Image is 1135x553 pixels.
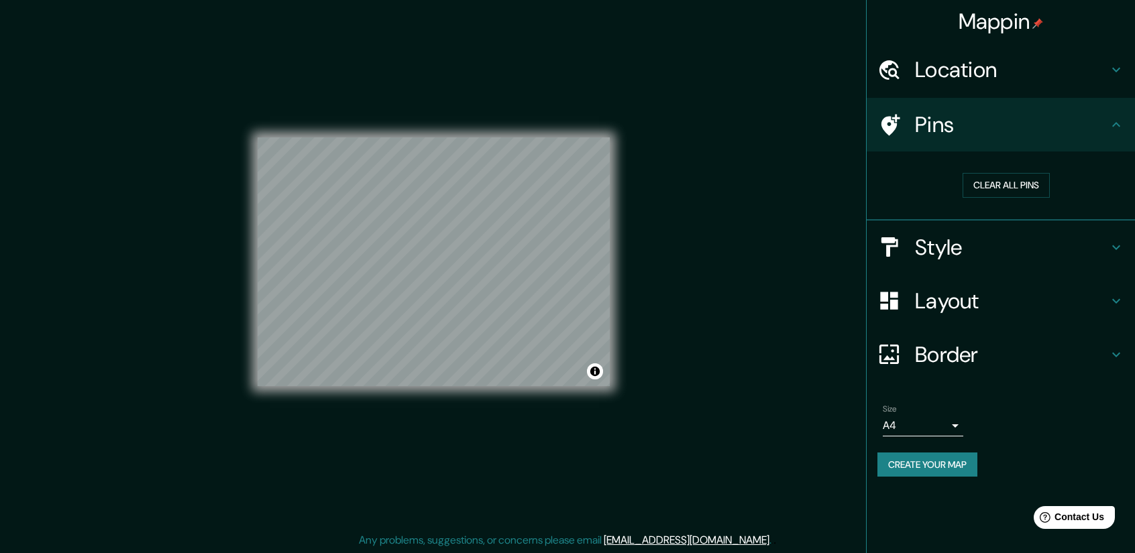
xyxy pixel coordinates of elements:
h4: Style [915,234,1108,261]
label: Size [883,403,897,414]
div: Style [867,221,1135,274]
button: Create your map [877,452,977,477]
div: A4 [883,415,963,436]
h4: Layout [915,288,1108,314]
div: . [773,532,776,548]
h4: Mappin [959,8,1044,35]
h4: Pins [915,111,1108,138]
div: Location [867,43,1135,97]
div: . [771,532,773,548]
button: Toggle attribution [587,363,603,379]
canvas: Map [258,137,610,386]
div: Layout [867,274,1135,328]
h4: Location [915,56,1108,83]
div: Border [867,328,1135,381]
h4: Border [915,341,1108,368]
p: Any problems, suggestions, or concerns please email . [359,532,771,548]
div: Pins [867,98,1135,151]
a: [EMAIL_ADDRESS][DOMAIN_NAME] [604,533,769,547]
button: Clear all pins [963,173,1050,198]
img: pin-icon.png [1032,18,1043,29]
iframe: Help widget launcher [1016,501,1120,538]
